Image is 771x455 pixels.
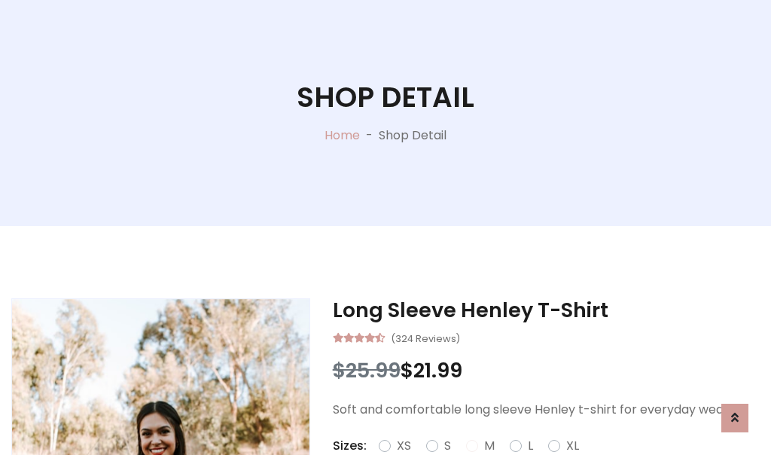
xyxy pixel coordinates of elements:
p: Soft and comfortable long sleeve Henley t-shirt for everyday wear. [333,401,760,419]
p: Sizes: [333,437,367,455]
label: M [484,437,495,455]
a: Home [325,127,360,144]
p: Shop Detail [379,127,446,145]
h3: $ [333,359,760,383]
h3: Long Sleeve Henley T-Shirt [333,298,760,322]
label: L [528,437,533,455]
label: XS [397,437,411,455]
h1: Shop Detail [297,81,474,115]
label: S [444,437,451,455]
span: 21.99 [413,356,462,384]
label: XL [566,437,579,455]
p: - [360,127,379,145]
span: $25.99 [333,356,401,384]
small: (324 Reviews) [391,328,460,347]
